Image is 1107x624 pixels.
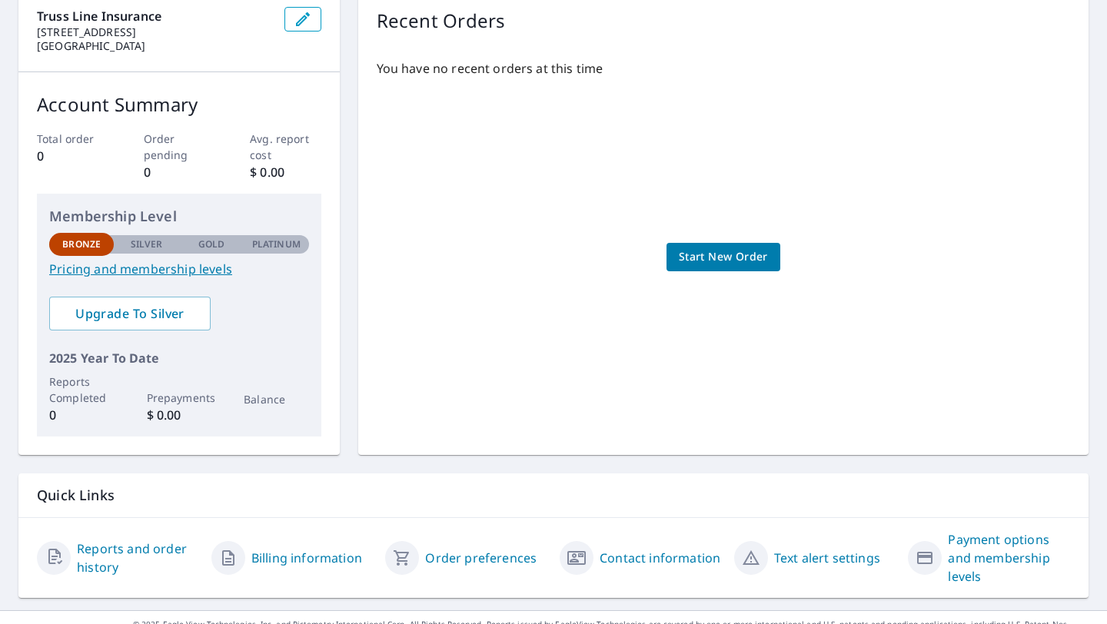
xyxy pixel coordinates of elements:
[37,486,1070,505] p: Quick Links
[252,237,301,251] p: Platinum
[49,349,309,367] p: 2025 Year To Date
[61,305,198,322] span: Upgrade To Silver
[244,391,308,407] p: Balance
[49,297,211,330] a: Upgrade To Silver
[77,539,199,576] a: Reports and order history
[600,549,720,567] a: Contact information
[948,530,1070,586] a: Payment options and membership levels
[37,7,272,25] p: Truss Line Insurance
[37,147,108,165] p: 0
[147,406,211,424] p: $ 0.00
[425,549,537,567] a: Order preferences
[667,243,780,271] a: Start New Order
[49,260,309,278] a: Pricing and membership levels
[49,206,309,227] p: Membership Level
[37,25,272,39] p: [STREET_ADDRESS]
[377,59,1070,78] p: You have no recent orders at this time
[37,39,272,53] p: [GEOGRAPHIC_DATA]
[144,163,214,181] p: 0
[37,91,321,118] p: Account Summary
[250,163,321,181] p: $ 0.00
[49,373,114,406] p: Reports Completed
[198,237,224,251] p: Gold
[49,406,114,424] p: 0
[774,549,880,567] a: Text alert settings
[251,549,362,567] a: Billing information
[377,7,506,35] p: Recent Orders
[250,131,321,163] p: Avg. report cost
[147,390,211,406] p: Prepayments
[131,237,163,251] p: Silver
[144,131,214,163] p: Order pending
[62,237,101,251] p: Bronze
[679,247,768,267] span: Start New Order
[37,131,108,147] p: Total order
